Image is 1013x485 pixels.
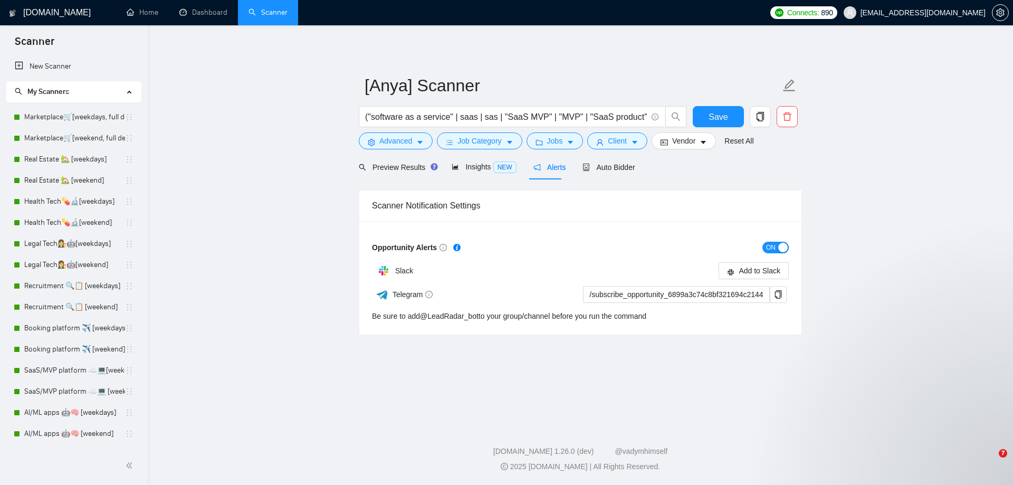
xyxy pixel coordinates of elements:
[393,290,433,299] span: Telegram
[992,4,1009,21] button: setting
[6,444,141,465] li: Childcare services
[15,87,69,96] span: My Scanners
[125,345,133,354] span: holder
[425,291,433,298] span: info-circle
[249,8,288,17] a: searchScanner
[6,191,141,212] li: Health Tech💊🔬[weekdays]
[750,112,770,121] span: copy
[125,408,133,417] span: holder
[992,8,1009,17] a: setting
[547,135,563,147] span: Jobs
[6,381,141,402] li: SaaS/MVP platform ☁️💻 [weekend]
[661,138,668,146] span: idcard
[446,138,453,146] span: bars
[125,218,133,227] span: holder
[631,138,638,146] span: caret-down
[652,132,716,149] button: idcardVendorcaret-down
[533,164,541,171] span: notification
[126,460,136,471] span: double-left
[6,275,141,297] li: Recruitment 🔍📋 [weekdays]
[582,164,590,171] span: robot
[437,132,522,149] button: barsJob Categorycaret-down
[977,449,1002,474] iframe: Intercom live chat
[439,244,447,251] span: info-circle
[6,149,141,170] li: Real Estate 🏡 [weekdays]
[125,197,133,206] span: holder
[770,286,787,303] button: copy
[506,138,513,146] span: caret-down
[125,324,133,332] span: holder
[125,387,133,396] span: holder
[6,423,141,444] li: AI/ML apps 🤖🧠 [weekend]
[527,132,584,149] button: folderJobscaret-down
[9,5,16,22] img: logo
[372,243,447,252] span: Opportunity Alerts
[567,138,574,146] span: caret-down
[452,163,459,170] span: area-chart
[125,113,133,121] span: holder
[379,135,412,147] span: Advanced
[452,163,516,171] span: Insights
[493,447,594,455] a: [DOMAIN_NAME] 1.26.0 (dev)
[15,88,22,95] span: search
[365,72,780,99] input: Scanner name...
[770,290,786,299] span: copy
[6,170,141,191] li: Real Estate 🏡 [weekend]
[457,135,501,147] span: Job Category
[709,110,728,123] span: Save
[359,163,435,172] span: Preview Results
[608,135,627,147] span: Client
[416,138,424,146] span: caret-down
[24,318,125,339] a: Booking platform ✈️ [weekdays]
[125,134,133,142] span: holder
[787,7,819,18] span: Connects:
[727,268,734,275] span: slack
[501,463,508,470] span: copyright
[452,243,462,252] div: Tooltip anchor
[724,135,753,147] a: Reset All
[992,8,1008,17] span: setting
[693,106,744,127] button: Save
[6,297,141,318] li: Recruitment 🔍📋 [weekend]
[24,191,125,212] a: Health Tech💊🔬[weekdays]
[6,318,141,339] li: Booking platform ✈️ [weekdays]
[125,303,133,311] span: holder
[739,265,780,277] span: Add to Slack
[6,233,141,254] li: Legal Tech👩‍⚖️🤖[weekdays]
[156,461,1005,472] div: 2025 [DOMAIN_NAME] | All Rights Reserved.
[533,163,566,172] span: Alerts
[24,254,125,275] a: Legal Tech👩‍⚖️🤖[weekend]
[615,447,667,455] a: @vadymhimself
[24,381,125,402] a: SaaS/MVP platform ☁️💻 [weekend]
[125,261,133,269] span: holder
[127,8,158,17] a: homeHome
[24,360,125,381] a: SaaS/MVP platform ☁️💻[weekdays]
[125,366,133,375] span: holder
[6,107,141,128] li: Marketplace🛒[weekdays, full description]
[6,402,141,423] li: AI/ML apps 🤖🧠 [weekdays]
[775,8,783,17] img: upwork-logo.png
[27,87,69,96] span: My Scanners
[125,155,133,164] span: holder
[368,138,375,146] span: setting
[493,161,517,173] span: NEW
[24,212,125,233] a: Health Tech💊🔬[weekend]
[359,164,366,171] span: search
[782,79,796,92] span: edit
[777,106,798,127] button: delete
[536,138,543,146] span: folder
[179,8,227,17] a: dashboardDashboard
[6,128,141,149] li: Marketplace🛒[weekend, full description]
[24,170,125,191] a: Real Estate 🏡 [weekend]
[846,9,854,16] span: user
[125,240,133,248] span: holder
[665,106,686,127] button: search
[24,297,125,318] a: Recruitment 🔍📋 [weekend]
[24,128,125,149] a: Marketplace🛒[weekend, full description]
[6,212,141,233] li: Health Tech💊🔬[weekend]
[582,163,635,172] span: Auto Bidder
[125,176,133,185] span: holder
[24,149,125,170] a: Real Estate 🏡 [weekdays]
[719,262,789,279] button: slackAdd to Slack
[24,339,125,360] a: Booking platform ✈️ [weekend]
